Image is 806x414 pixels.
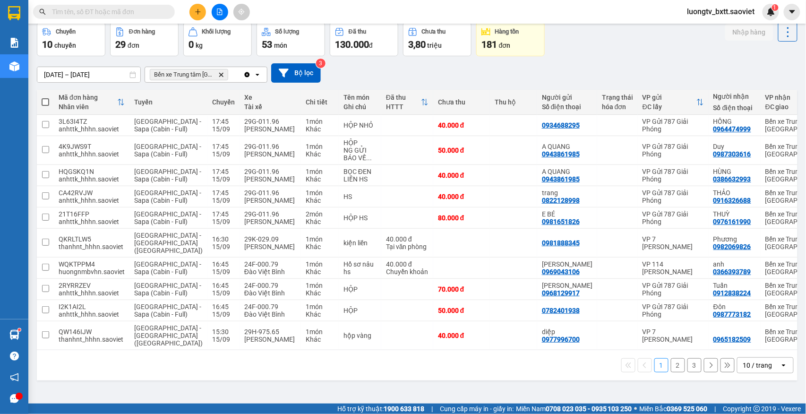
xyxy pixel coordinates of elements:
[542,143,592,150] div: A QUANG
[39,9,46,15] span: search
[773,4,777,11] span: 1
[306,197,334,204] div: Khác
[244,125,296,133] div: [PERSON_NAME]
[386,94,421,101] div: Đã thu
[10,352,19,361] span: question-circle
[713,282,756,289] div: Tuấn
[244,268,296,276] div: Đào Việt Bình
[257,22,325,56] button: Số lượng53món
[542,239,580,247] div: 0981888345
[134,282,201,297] span: [GEOGRAPHIC_DATA] - Sapa (Cabin - Full)
[713,303,756,310] div: Đôn
[244,289,296,297] div: Đào Việt Bình
[244,282,296,289] div: 24F-000.79
[243,71,251,78] svg: Clear all
[713,218,751,225] div: 0976161990
[262,39,272,50] span: 53
[134,118,201,133] span: [GEOGRAPHIC_DATA] - Sapa (Cabin - Full)
[212,260,235,268] div: 16:45
[306,235,334,243] div: 1 món
[212,118,235,125] div: 17:45
[18,328,21,331] sup: 1
[713,197,751,204] div: 0916326688
[212,303,235,310] div: 16:45
[244,94,296,101] div: Xe
[386,243,429,250] div: Tại văn phòng
[780,362,788,369] svg: open
[640,404,708,414] span: Miền Bắc
[687,358,702,372] button: 3
[244,197,296,204] div: [PERSON_NAME]
[743,361,772,370] div: 10 / trang
[438,332,485,339] div: 40.000 đ
[134,303,201,318] span: [GEOGRAPHIC_DATA] - Sapa (Cabin - Full)
[438,307,485,314] div: 50.000 đ
[306,282,334,289] div: 1 món
[59,243,125,250] div: thanhnt_hhhn.saoviet
[343,239,377,247] div: kiện liền
[384,405,424,413] strong: 1900 633 818
[59,118,125,125] div: 3L63I4TZ
[542,168,592,175] div: A QUANG
[788,8,797,16] span: caret-down
[438,214,485,222] div: 80.000 đ
[306,268,334,276] div: Khác
[244,336,296,343] div: [PERSON_NAME]
[330,22,398,56] button: Đã thu130.000đ
[542,282,592,289] div: Anh Phong
[244,328,296,336] div: 29H-975.65
[499,42,511,49] span: đơn
[713,289,751,297] div: 0912838224
[110,22,179,56] button: Đơn hàng29đơn
[343,103,377,111] div: Ghi chú
[542,268,580,276] div: 0969043106
[59,289,125,297] div: anhttk_hhhn.saoviet
[386,235,429,243] div: 40.000 đ
[643,118,704,133] div: VP Gửi 787 Giải Phóng
[643,103,696,111] div: ĐC lấy
[542,289,580,297] div: 0968129917
[306,143,334,150] div: 1 món
[369,42,373,49] span: đ
[244,168,296,175] div: 29G-011.96
[671,358,685,372] button: 2
[542,189,592,197] div: trang
[154,71,214,78] span: Bến xe Trung tâm Lào Cai
[306,328,334,336] div: 1 món
[713,243,751,250] div: 0982069826
[134,324,203,347] span: [GEOGRAPHIC_DATA] - [GEOGRAPHIC_DATA] ([GEOGRAPHIC_DATA])
[306,289,334,297] div: Khác
[713,143,756,150] div: Duy
[713,104,756,112] div: Số điện thoại
[306,260,334,268] div: 1 món
[244,175,296,183] div: [PERSON_NAME]
[42,39,52,50] span: 10
[343,214,377,222] div: HỘP HS
[343,260,377,268] div: Hồ sơ nâu
[343,168,377,183] div: BỌC ĐEN LIỀN HS
[212,235,235,243] div: 16:30
[725,24,773,41] button: Nhập hàng
[129,28,155,35] div: Đơn hàng
[542,336,580,343] div: 0977996700
[10,394,19,403] span: message
[476,22,545,56] button: Hàng tồn181đơn
[128,42,139,49] span: đơn
[306,189,334,197] div: 1 món
[216,9,223,15] span: file-add
[542,94,592,101] div: Người gửi
[306,310,334,318] div: Khác
[306,125,334,133] div: Khác
[134,189,201,204] span: [GEOGRAPHIC_DATA] - Sapa (Cabin - Full)
[212,189,235,197] div: 17:45
[59,260,125,268] div: WQKTPPM4
[643,303,704,318] div: VP Gửi 787 Giải Phóng
[767,8,775,16] img: icon-new-feature
[316,59,326,68] sup: 3
[244,303,296,310] div: 24F-000.79
[306,303,334,310] div: 1 món
[542,210,592,218] div: E BÉ
[438,121,485,129] div: 40.000 đ
[9,61,19,71] img: warehouse-icon
[59,189,125,197] div: CA42RVJW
